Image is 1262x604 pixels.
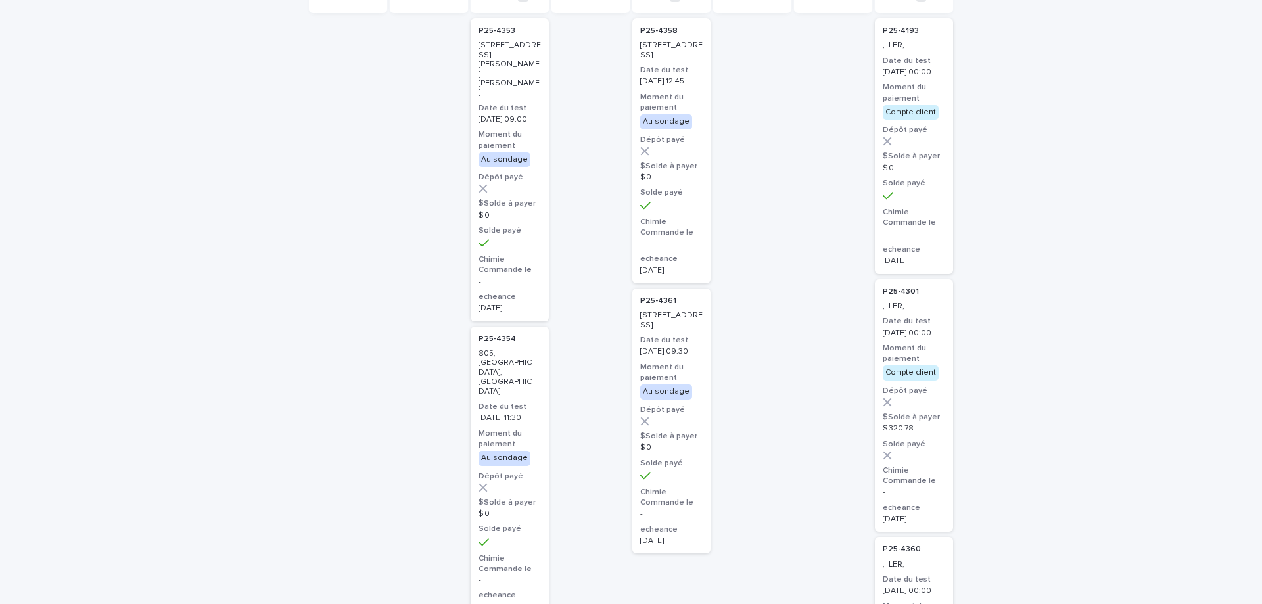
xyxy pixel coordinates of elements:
[640,536,703,546] p: [DATE]
[640,41,703,60] p: [STREET_ADDRESS]
[640,77,703,86] p: [DATE] 12:45
[883,287,919,296] p: P25-4301
[479,335,516,344] p: P25-4354
[640,187,703,198] h3: Solde payé
[479,172,541,183] h3: Dépôt payé
[479,349,541,396] p: 805, [GEOGRAPHIC_DATA], [GEOGRAPHIC_DATA]
[883,105,939,120] div: Compte client
[640,431,703,442] h3: $Solde à payer
[479,26,515,35] p: P25-4353
[640,384,692,399] div: Au sondage
[640,217,703,238] h3: Chimie Commande le
[479,152,530,167] div: Au sondage
[883,244,945,255] h3: echeance
[883,302,945,311] p: , LER,
[883,230,945,239] p: -
[479,553,541,574] h3: Chimie Commande le
[479,413,541,423] p: [DATE] 11:30
[883,465,945,486] h3: Chimie Commande le
[479,524,541,534] h3: Solde payé
[883,343,945,364] h3: Moment du paiement
[883,256,945,266] p: [DATE]
[883,207,945,228] h3: Chimie Commande le
[883,82,945,103] h3: Moment du paiement
[883,316,945,327] h3: Date du test
[640,458,703,469] h3: Solde payé
[883,424,945,433] p: $ 320.78
[883,41,945,50] p: , LER,
[640,509,703,519] p: -
[640,254,703,264] h3: echeance
[640,114,692,129] div: Au sondage
[479,254,541,275] h3: Chimie Commande le
[883,515,945,524] p: [DATE]
[479,451,530,465] div: Au sondage
[640,443,703,452] p: $ 0
[883,151,945,162] h3: $Solde à payer
[479,471,541,482] h3: Dépôt payé
[883,439,945,450] h3: Solde payé
[875,18,953,274] a: P25-4193 , LER,Date du test[DATE] 00:00Moment du paiementCompte clientDépôt payé$Solde à payer$ 0...
[640,347,703,356] p: [DATE] 09:30
[479,429,541,450] h3: Moment du paiement
[479,277,541,287] p: -
[883,56,945,66] h3: Date du test
[640,239,703,248] p: -
[883,560,945,569] p: , LER,
[640,487,703,508] h3: Chimie Commande le
[883,178,945,189] h3: Solde payé
[640,26,678,35] p: P25-4358
[883,386,945,396] h3: Dépôt payé
[479,292,541,302] h3: echeance
[479,576,541,585] p: -
[632,18,711,283] a: P25-4358 [STREET_ADDRESS]Date du test[DATE] 12:45Moment du paiementAu sondageDépôt payé$Solde à p...
[883,125,945,135] h3: Dépôt payé
[479,211,541,220] p: $ 0
[883,164,945,173] p: $ 0
[640,296,676,306] p: P25-4361
[640,311,703,330] p: [STREET_ADDRESS]
[479,402,541,412] h3: Date du test
[479,41,541,97] p: [STREET_ADDRESS][PERSON_NAME][PERSON_NAME]
[640,524,703,535] h3: echeance
[883,503,945,513] h3: echeance
[883,545,921,554] p: P25-4360
[640,335,703,346] h3: Date du test
[640,92,703,113] h3: Moment du paiement
[883,412,945,423] h3: $Solde à payer
[471,18,549,321] a: P25-4353 [STREET_ADDRESS][PERSON_NAME][PERSON_NAME]Date du test[DATE] 09:00Moment du paiementAu s...
[883,26,919,35] p: P25-4193
[640,405,703,415] h3: Dépôt payé
[640,266,703,275] p: [DATE]
[640,161,703,172] h3: $Solde à payer
[479,129,541,151] h3: Moment du paiement
[479,304,541,313] p: [DATE]
[640,65,703,76] h3: Date du test
[479,590,541,601] h3: echeance
[883,329,945,338] p: [DATE] 00:00
[479,509,541,519] p: $ 0
[632,289,711,553] a: P25-4361 [STREET_ADDRESS]Date du test[DATE] 09:30Moment du paiementAu sondageDépôt payé$Solde à p...
[883,586,945,595] p: [DATE] 00:00
[640,135,703,145] h3: Dépôt payé
[883,365,939,380] div: Compte client
[883,574,945,585] h3: Date du test
[883,68,945,77] p: [DATE] 00:00
[479,115,541,124] p: [DATE] 09:00
[479,225,541,236] h3: Solde payé
[640,362,703,383] h3: Moment du paiement
[479,198,541,209] h3: $Solde à payer
[640,173,703,182] p: $ 0
[479,498,541,508] h3: $Solde à payer
[875,279,953,532] a: P25-4301 , LER,Date du test[DATE] 00:00Moment du paiementCompte clientDépôt payé$Solde à payer$ 3...
[479,103,541,114] h3: Date du test
[883,488,945,497] p: -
